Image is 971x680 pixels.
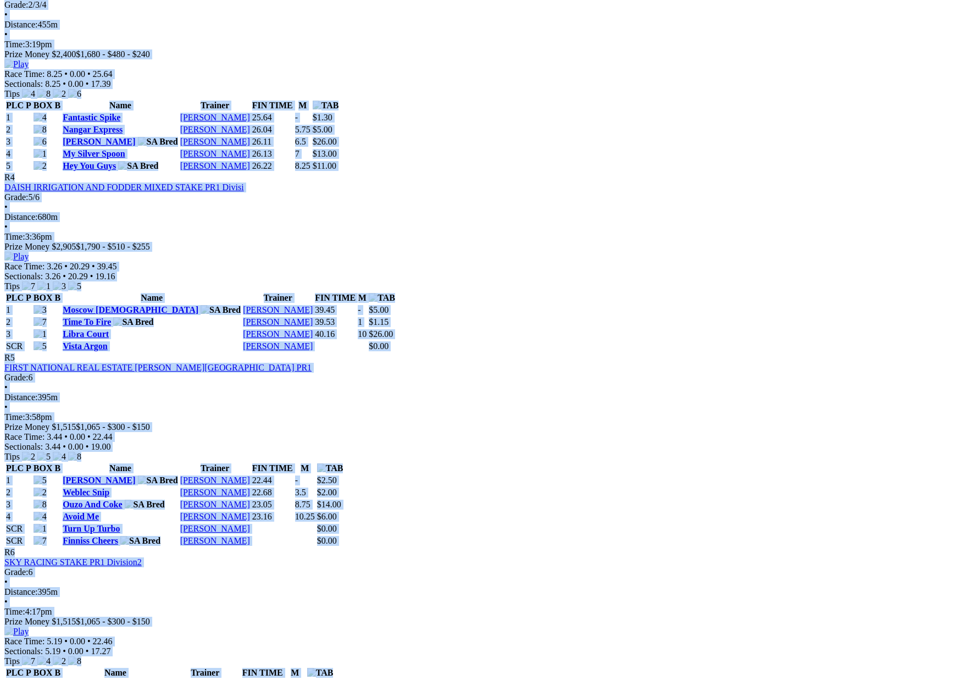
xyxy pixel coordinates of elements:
[68,646,84,656] span: 0.00
[34,500,47,510] img: 8
[180,500,250,509] a: [PERSON_NAME]
[34,329,47,339] img: 1
[369,317,389,327] span: $1.15
[4,402,8,412] span: •
[68,89,81,99] img: 6
[68,281,81,291] img: 5
[243,329,313,339] a: [PERSON_NAME]
[180,512,250,521] a: [PERSON_NAME]
[4,183,244,192] a: DAISH IRRIGATION AND FODDER MIXED STAKE PR1 Divisi
[63,488,109,497] a: Weblec Snip
[4,272,43,281] span: Sectionals:
[64,262,68,271] span: •
[70,69,85,79] span: 0.00
[34,293,53,302] span: BOX
[63,524,120,533] a: Turn Up Turbo
[252,487,293,498] td: 22.68
[295,512,315,521] text: 10.25
[4,656,20,666] span: Tips
[180,100,251,111] th: Trainer
[252,511,293,522] td: 23.16
[63,512,99,521] a: Avoid Me
[63,161,116,170] a: Hey You Guys
[70,262,90,271] span: 20.29
[113,317,153,327] img: SA Bred
[37,452,51,462] img: 5
[68,272,88,281] span: 20.29
[22,281,35,291] img: 7
[4,262,45,271] span: Race Time:
[313,161,336,170] span: $11.00
[87,69,91,79] span: •
[4,173,15,182] span: R4
[63,125,123,134] a: Nangar Express
[37,281,51,291] img: 1
[4,232,25,241] span: Time:
[180,149,250,158] a: [PERSON_NAME]
[118,161,158,171] img: SA Bred
[37,89,51,99] img: 8
[26,101,31,110] span: P
[34,512,47,522] img: 4
[62,100,179,111] th: Name
[295,500,310,509] text: 8.75
[4,432,45,441] span: Race Time:
[70,637,85,646] span: 0.00
[4,412,967,422] div: 3:58pm
[54,101,60,110] span: B
[5,511,32,522] td: 4
[4,353,15,362] span: R5
[91,79,110,89] span: 17.39
[76,242,150,251] span: $1,790 - $510 - $255
[4,373,29,382] span: Grade:
[4,373,967,383] div: 6
[317,524,337,533] span: $0.00
[63,79,66,89] span: •
[54,668,60,677] span: B
[47,637,62,646] span: 5.19
[63,536,118,545] a: Finniss Cheers
[252,148,293,159] td: 26.13
[295,113,298,122] text: -
[4,548,15,557] span: R6
[5,148,32,159] td: 4
[295,125,310,134] text: 5.75
[307,668,334,678] img: TAB
[4,281,20,291] span: Tips
[369,341,389,351] span: $0.00
[93,432,113,441] span: 22.44
[4,49,967,59] div: Prize Money $2,400
[5,499,32,510] td: 3
[34,113,47,123] img: 4
[180,137,250,146] a: [PERSON_NAME]
[180,125,250,134] a: [PERSON_NAME]
[5,341,32,352] td: SCR
[53,656,66,666] img: 2
[120,536,160,546] img: SA Bred
[180,524,250,533] a: [PERSON_NAME]
[242,292,313,303] th: Trainer
[93,637,113,646] span: 22.46
[5,124,32,135] td: 2
[4,20,967,30] div: 455m
[4,202,8,212] span: •
[295,149,299,158] text: 7
[87,432,91,441] span: •
[317,500,341,509] span: $14.00
[63,329,109,339] a: Libra Court
[252,136,293,147] td: 26.11
[4,10,8,19] span: •
[6,463,24,473] span: PLC
[62,667,169,678] th: Name
[45,646,60,656] span: 5.19
[138,476,178,485] img: SA Bred
[317,488,337,497] span: $2.00
[63,442,66,451] span: •
[90,272,93,281] span: •
[180,113,250,122] a: [PERSON_NAME]
[4,587,967,597] div: 395m
[34,341,47,351] img: 5
[138,137,178,147] img: SA Bred
[201,305,241,315] img: SA Bred
[6,668,24,677] span: PLC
